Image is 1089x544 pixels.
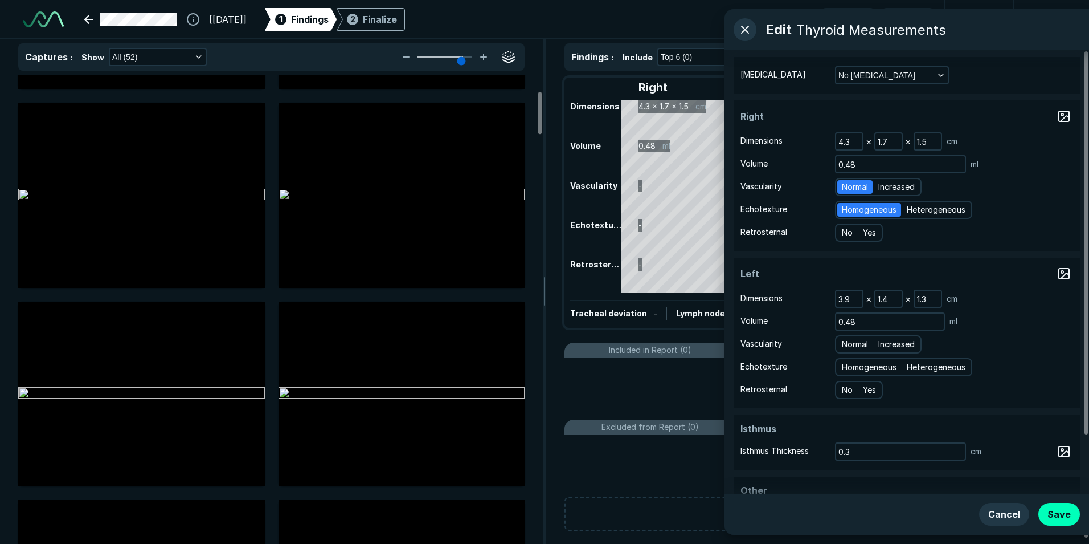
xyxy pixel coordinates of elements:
[863,133,874,149] div: ×
[363,13,397,26] div: Finalize
[654,308,657,318] span: -
[740,315,768,327] span: Volume
[842,338,868,351] span: Normal
[903,291,914,307] div: ×
[25,51,68,63] span: Captures
[740,157,768,170] span: Volume
[564,420,1071,490] li: Excluded from Report (0)No findings excluded from report
[838,69,915,82] span: No [MEDICAL_DATA]
[18,7,68,32] a: See-Mode Logo
[863,384,876,396] span: Yes
[796,22,946,38] div: Thyroid Measurements
[740,484,826,497] span: Other
[842,204,896,216] span: Homogeneous
[70,52,72,62] span: :
[350,13,355,25] span: 2
[842,361,896,374] span: Homogeneous
[661,51,692,63] span: Top 6 (0)
[740,338,782,350] span: Vascularity
[740,109,826,123] span: Right
[611,52,613,62] span: :
[740,180,782,193] span: Vascularity
[740,226,787,238] span: Retrosternal
[112,51,137,63] span: All (52)
[740,360,787,373] span: Echotexture
[882,8,934,31] button: Redo
[740,203,787,216] span: Echotexture
[740,422,826,436] span: Isthmus
[676,308,730,318] span: Lymph nodes
[291,13,329,26] span: Findings
[863,226,876,239] span: Yes
[842,181,868,193] span: Normal
[337,8,405,31] div: 2Finalize
[23,11,64,27] img: See-Mode Logo
[740,68,806,81] span: [MEDICAL_DATA]
[209,13,247,26] span: [[DATE]]
[1038,503,1080,526] button: Save
[623,51,653,63] span: Include
[907,204,965,216] span: Heterogeneous
[765,19,792,40] span: Edit
[947,293,957,305] span: cm
[740,292,783,305] span: Dimensions
[570,308,647,318] span: Tracheal deviation
[907,361,965,374] span: Heterogeneous
[740,383,787,396] span: Retrosternal
[878,181,915,193] span: Increased
[971,445,981,458] span: cm
[564,497,1071,531] button: Create New Finding
[81,51,104,63] span: Show
[878,338,915,351] span: Increased
[601,421,699,433] span: Excluded from Report (0)
[265,8,337,31] div: 1Findings
[571,51,609,63] span: Findings
[863,291,874,307] div: ×
[279,13,283,25] span: 1
[842,384,853,396] span: No
[947,135,957,148] span: cm
[1023,8,1071,31] button: avatar-name
[971,158,979,170] span: ml
[821,8,875,31] button: Undo
[903,133,914,149] div: ×
[740,135,783,147] span: Dimensions
[609,344,691,356] span: Included in Report (0)
[842,226,853,239] span: No
[979,503,1029,526] button: Cancel
[949,315,957,328] span: ml
[740,267,826,281] span: Left
[740,445,809,457] span: Isthmus Thickness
